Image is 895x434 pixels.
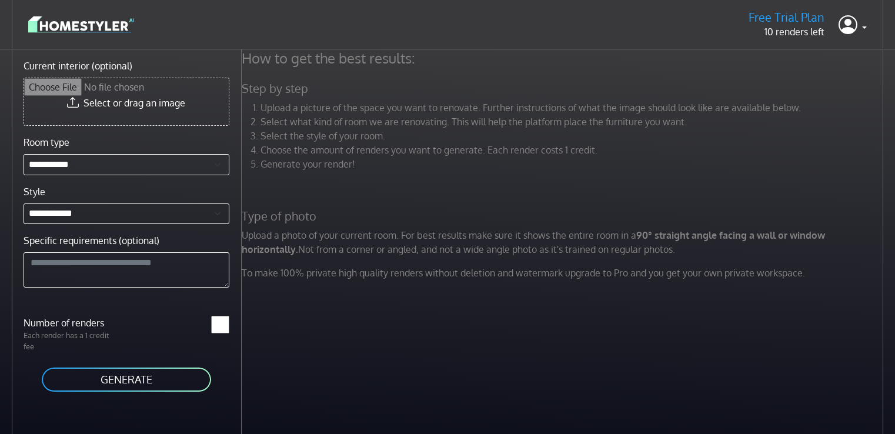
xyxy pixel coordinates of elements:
[235,81,893,96] h5: Step by step
[261,143,886,157] li: Choose the amount of renders you want to generate. Each render costs 1 credit.
[24,185,45,199] label: Style
[235,49,893,67] h4: How to get the best results:
[235,228,893,256] p: Upload a photo of your current room. For best results make sure it shows the entire room in a Not...
[24,135,69,149] label: Room type
[749,10,824,25] h5: Free Trial Plan
[235,266,893,280] p: To make 100% private high quality renders without deletion and watermark upgrade to Pro and you g...
[261,157,886,171] li: Generate your render!
[261,129,886,143] li: Select the style of your room.
[242,229,825,255] strong: 90° straight angle facing a wall or window horizontally.
[28,14,134,35] img: logo-3de290ba35641baa71223ecac5eacb59cb85b4c7fdf211dc9aaecaaee71ea2f8.svg
[16,316,126,330] label: Number of renders
[261,115,886,129] li: Select what kind of room we are renovating. This will help the platform place the furniture you w...
[16,330,126,352] p: Each render has a 1 credit fee
[235,209,893,223] h5: Type of photo
[24,233,159,248] label: Specific requirements (optional)
[24,59,132,73] label: Current interior (optional)
[41,366,212,393] button: GENERATE
[261,101,886,115] li: Upload a picture of the space you want to renovate. Further instructions of what the image should...
[749,25,824,39] p: 10 renders left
